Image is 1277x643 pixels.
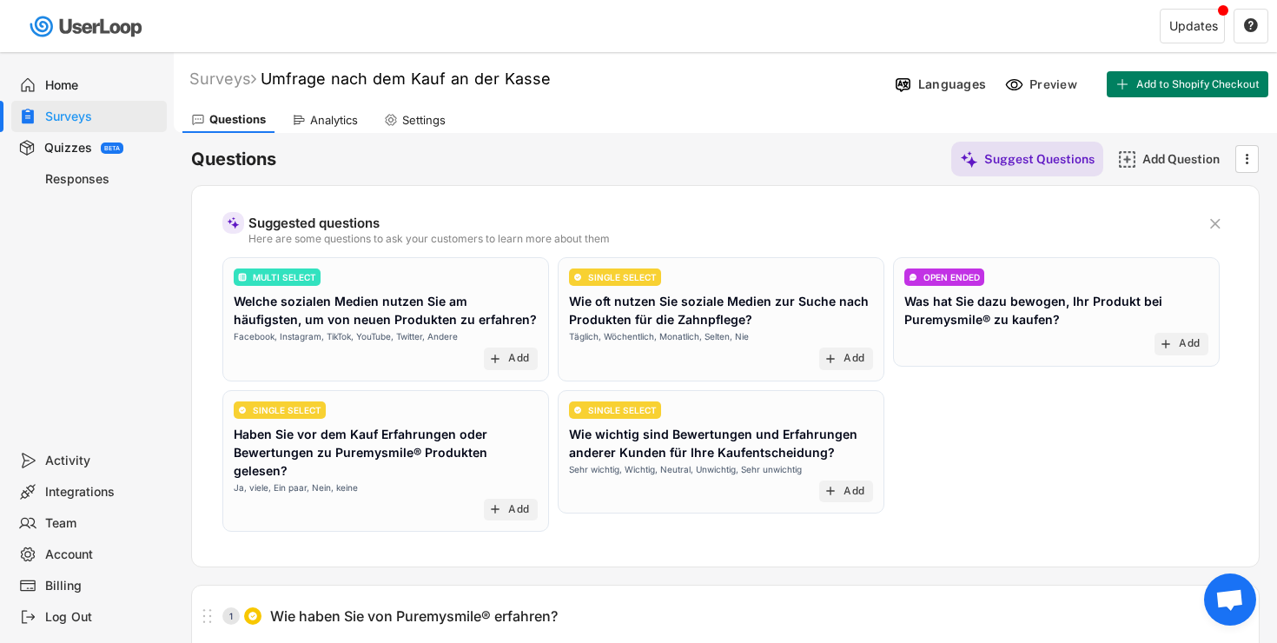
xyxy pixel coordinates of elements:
[222,612,240,620] div: 1
[573,273,582,282] img: CircleTickMinorWhite.svg
[45,171,160,188] div: Responses
[1204,573,1256,626] div: Chat öffnen
[45,609,160,626] div: Log Out
[508,352,529,366] div: Add
[234,481,358,494] div: Ja, viele, Ein paar, Nein, keine
[1179,337,1200,351] div: Add
[238,273,247,282] img: ListMajor.svg
[44,140,92,156] div: Quizzes
[844,352,864,366] div: Add
[1136,79,1260,89] span: Add to Shopify Checkout
[824,352,837,366] button: add
[209,112,266,127] div: Questions
[1244,17,1258,33] text: 
[1210,215,1221,233] text: 
[569,463,802,476] div: Sehr wichtig, Wichtig, Neutral, Unwichtig, Sehr unwichtig
[573,406,582,414] img: CircleTickMinorWhite.svg
[45,453,160,469] div: Activity
[227,216,240,229] img: MagicMajor%20%28Purple%29.svg
[588,273,657,282] div: SINGLE SELECT
[1159,337,1173,351] button: add
[844,485,864,499] div: Add
[45,109,160,125] div: Surveys
[488,352,502,366] button: add
[1243,18,1259,34] button: 
[45,547,160,563] div: Account
[1207,215,1224,233] button: 
[402,113,446,128] div: Settings
[45,484,160,500] div: Integrations
[45,77,160,94] div: Home
[234,330,458,343] div: Facebook, Instagram, TikTok, YouTube, Twitter, Andere
[45,578,160,594] div: Billing
[904,292,1208,328] div: Was hat Sie dazu bewogen, Ihr Produkt bei Puremysmile® zu kaufen?
[569,425,873,461] div: Wie wichtig sind Bewertungen und Erfahrungen anderer Kunden für Ihre Kaufentscheidung?
[261,70,551,88] font: Umfrage nach dem Kauf an der Kasse
[569,330,749,343] div: Täglich, Wöchentlich, Monatlich, Selten, Nie
[248,216,1194,229] div: Suggested questions
[234,425,538,480] div: Haben Sie vor dem Kauf Erfahrungen oder Bewertungen zu Puremysmile® Produkten gelesen?
[824,484,837,498] button: add
[253,406,321,414] div: SINGLE SELECT
[1107,71,1268,97] button: Add to Shopify Checkout
[508,503,529,517] div: Add
[248,611,258,621] img: CircleTickMinorWhite.svg
[909,273,917,282] img: ConversationMinor.svg
[270,607,558,626] div: Wie haben Sie von Puremysmile® erfahren?
[238,406,247,414] img: CircleTickMinorWhite.svg
[234,292,538,328] div: Welche sozialen Medien nutzen Sie am häufigsten, um von neuen Produkten zu erfahren?
[248,234,1194,244] div: Here are some questions to ask your customers to learn more about them
[189,69,256,89] div: Surveys
[588,406,657,414] div: SINGLE SELECT
[569,292,873,328] div: Wie oft nutzen Sie soziale Medien zur Suche nach Produkten für die Zahnpflege?
[1238,146,1255,172] button: 
[1169,20,1218,32] div: Updates
[26,9,149,44] img: userloop-logo-01.svg
[104,145,120,151] div: BETA
[1118,150,1136,169] img: AddMajor.svg
[918,76,986,92] div: Languages
[960,150,978,169] img: MagicMajor%20%28Purple%29.svg
[1246,149,1249,168] text: 
[488,502,502,516] button: add
[191,148,276,171] h6: Questions
[984,151,1095,167] div: Suggest Questions
[894,76,912,94] img: Language%20Icon.svg
[1029,76,1082,92] div: Preview
[310,113,358,128] div: Analytics
[253,273,316,282] div: MULTI SELECT
[1142,151,1229,167] div: Add Question
[923,273,980,282] div: OPEN ENDED
[45,515,160,532] div: Team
